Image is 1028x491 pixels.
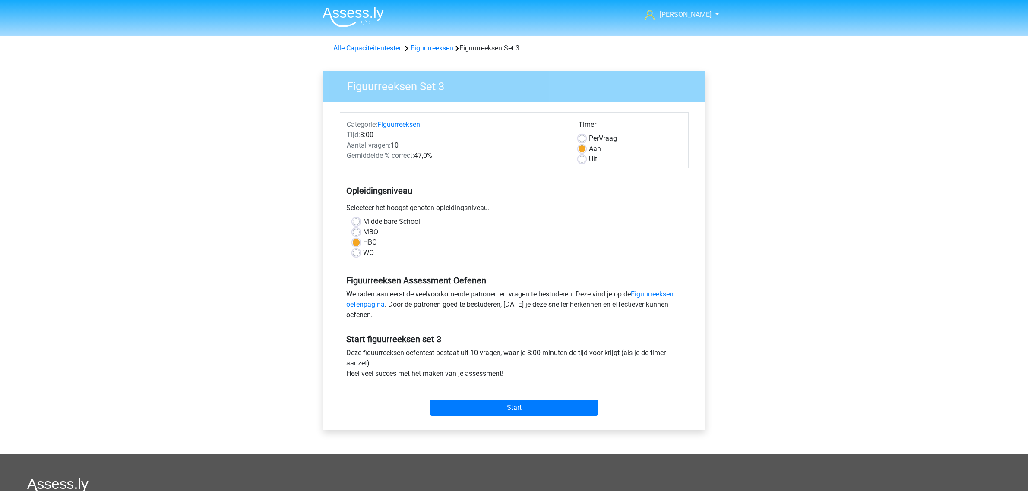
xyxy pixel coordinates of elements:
[347,151,414,160] span: Gemiddelde % correct:
[363,217,420,227] label: Middelbare School
[589,134,599,142] span: Per
[340,203,689,217] div: Selecteer het hoogst genoten opleidingsniveau.
[347,120,377,129] span: Categorie:
[430,400,598,416] input: Start
[363,237,377,248] label: HBO
[347,131,360,139] span: Tijd:
[589,133,617,144] label: Vraag
[340,140,572,151] div: 10
[346,182,682,199] h5: Opleidingsniveau
[340,289,689,324] div: We raden aan eerst de veelvoorkomende patronen en vragen te bestuderen. Deze vind je op de . Door...
[363,248,374,258] label: WO
[340,130,572,140] div: 8:00
[340,348,689,382] div: Deze figuurreeksen oefentest bestaat uit 10 vragen, waar je 8:00 minuten de tijd voor krijgt (als...
[589,144,601,154] label: Aan
[377,120,420,129] a: Figuurreeksen
[330,43,699,54] div: Figuurreeksen Set 3
[589,154,597,164] label: Uit
[660,10,712,19] span: [PERSON_NAME]
[340,151,572,161] div: 47,0%
[579,120,682,133] div: Timer
[642,9,712,20] a: [PERSON_NAME]
[346,275,682,286] h5: Figuurreeksen Assessment Oefenen
[411,44,453,52] a: Figuurreeksen
[346,334,682,344] h5: Start figuurreeksen set 3
[347,141,391,149] span: Aantal vragen:
[323,7,384,27] img: Assessly
[363,227,378,237] label: MBO
[333,44,403,52] a: Alle Capaciteitentesten
[337,76,699,93] h3: Figuurreeksen Set 3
